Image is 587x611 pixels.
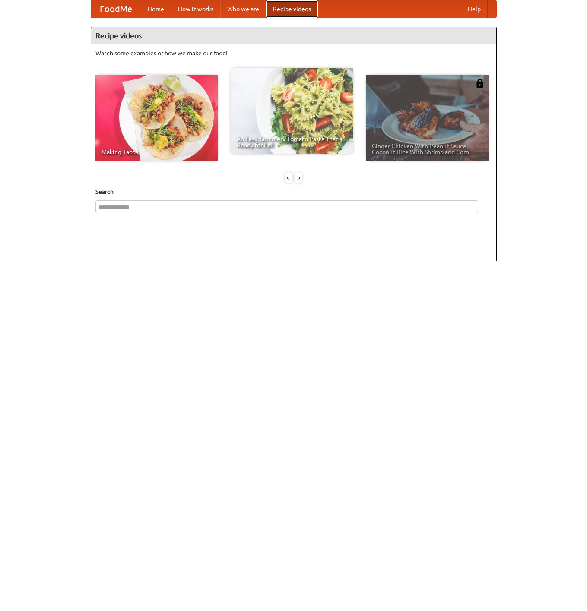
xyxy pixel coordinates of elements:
span: An Easy, Summery Tomato Pasta That's Ready for Fall [237,136,347,148]
span: Making Tacos [102,149,212,155]
a: Who we are [220,0,266,18]
a: An Easy, Summery Tomato Pasta That's Ready for Fall [231,68,353,154]
h4: Recipe videos [91,27,496,44]
a: Help [461,0,488,18]
p: Watch some examples of how we make our food! [95,49,492,57]
a: Making Tacos [95,75,218,161]
a: How it works [171,0,220,18]
h5: Search [95,187,492,196]
a: Home [141,0,171,18]
div: » [295,172,302,183]
a: FoodMe [91,0,141,18]
a: Recipe videos [266,0,318,18]
div: « [285,172,292,183]
img: 483408.png [476,79,484,88]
